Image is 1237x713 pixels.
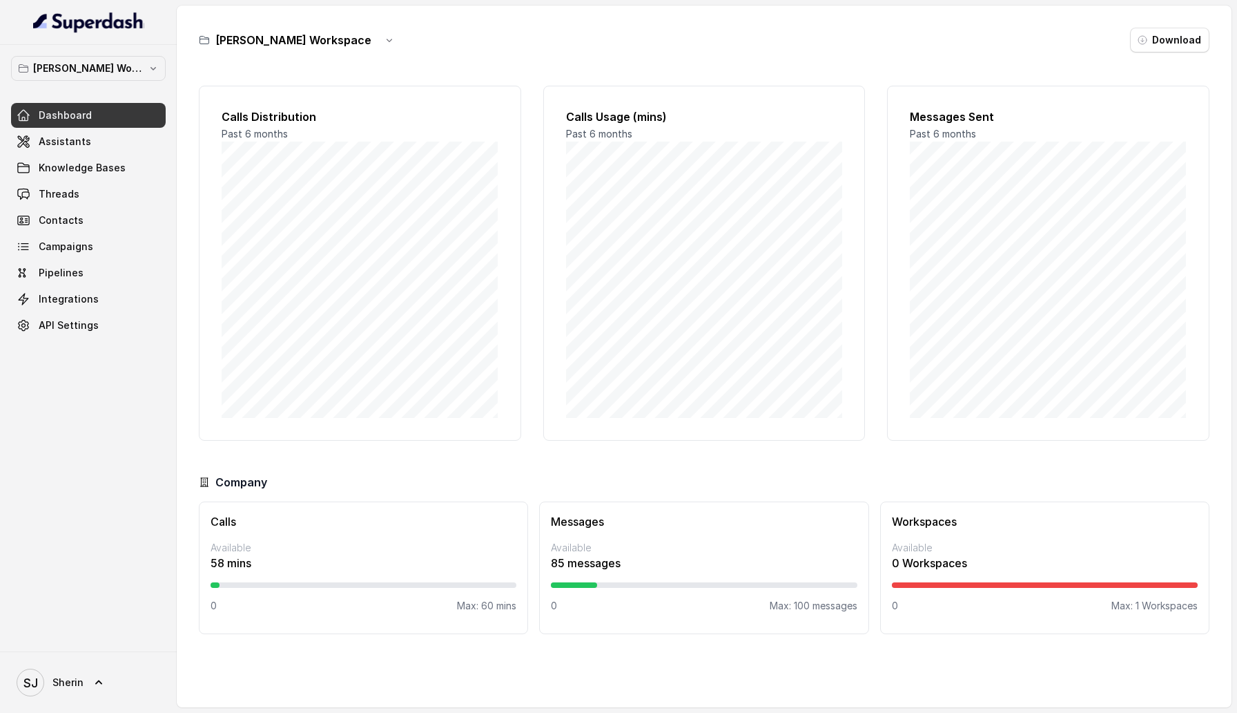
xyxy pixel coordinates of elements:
span: API Settings [39,319,99,332]
p: Available [211,541,516,555]
span: Pipelines [39,266,84,280]
p: [PERSON_NAME] Workspace [33,60,144,77]
span: Dashboard [39,108,92,122]
p: Max: 60 mins [457,599,516,613]
p: Available [892,541,1198,555]
a: Integrations [11,287,166,312]
span: Knowledge Bases [39,161,126,175]
p: 85 messages [551,555,857,571]
span: Integrations [39,292,99,306]
h2: Calls Usage (mins) [566,108,843,125]
a: Campaigns [11,234,166,259]
span: Assistants [39,135,91,149]
span: Past 6 months [566,128,632,140]
p: Max: 100 messages [770,599,857,613]
button: [PERSON_NAME] Workspace [11,56,166,81]
p: 0 [551,599,557,613]
a: Assistants [11,129,166,154]
a: Dashboard [11,103,166,128]
h3: [PERSON_NAME] Workspace [215,32,371,48]
text: SJ [23,676,38,690]
p: Max: 1 Workspaces [1111,599,1198,613]
span: Past 6 months [222,128,288,140]
h3: Workspaces [892,513,1198,530]
h3: Calls [211,513,516,530]
a: Pipelines [11,260,166,285]
a: Sherin [11,663,166,702]
a: API Settings [11,313,166,338]
p: Available [551,541,857,555]
span: Threads [39,187,79,201]
h3: Messages [551,513,857,530]
p: 0 Workspaces [892,555,1198,571]
h3: Company [215,474,267,491]
a: Knowledge Bases [11,155,166,180]
p: 0 [211,599,217,613]
h2: Calls Distribution [222,108,498,125]
a: Contacts [11,208,166,233]
p: 58 mins [211,555,516,571]
h2: Messages Sent [910,108,1187,125]
a: Threads [11,182,166,207]
p: 0 [892,599,898,613]
img: light.svg [33,11,144,33]
span: Past 6 months [910,128,976,140]
button: Download [1130,28,1209,53]
span: Sherin [52,676,84,690]
span: Contacts [39,213,84,227]
span: Campaigns [39,240,93,254]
